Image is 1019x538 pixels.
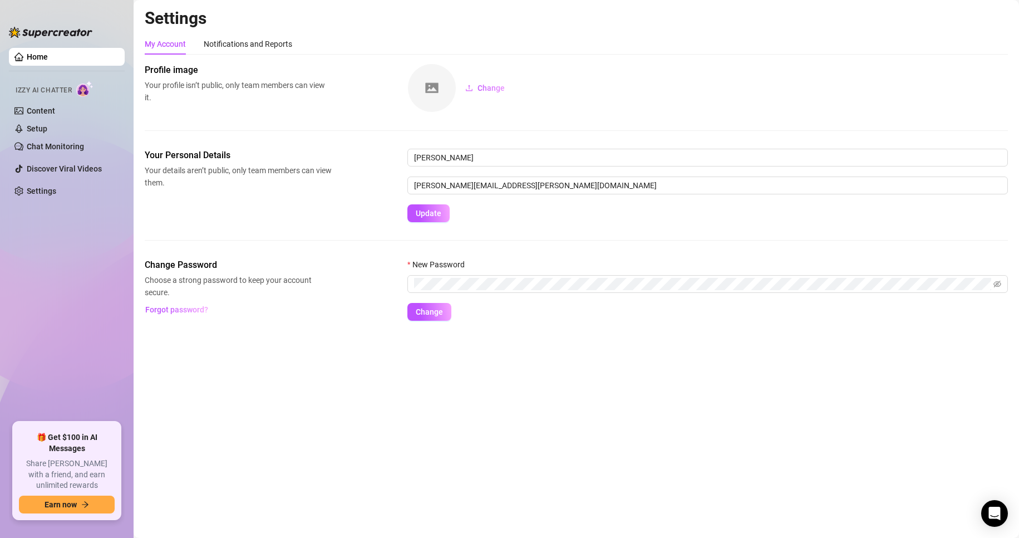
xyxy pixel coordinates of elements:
[27,142,84,151] a: Chat Monitoring
[19,432,115,454] span: 🎁 Get $100 in AI Messages
[145,149,332,162] span: Your Personal Details
[16,85,72,96] span: Izzy AI Chatter
[145,274,332,299] span: Choose a strong password to keep your account secure.
[19,458,115,491] span: Share [PERSON_NAME] with a friend, and earn unlimited rewards
[145,8,1008,29] h2: Settings
[416,307,443,316] span: Change
[408,64,456,112] img: square-placeholder.png
[981,500,1008,527] div: Open Intercom Messenger
[81,501,89,508] span: arrow-right
[27,164,102,173] a: Discover Viral Videos
[145,305,208,314] span: Forgot password?
[414,278,991,290] input: New Password
[407,204,450,222] button: Update
[145,38,186,50] div: My Account
[407,177,1008,194] input: Enter new email
[456,79,514,97] button: Change
[204,38,292,50] div: Notifications and Reports
[145,79,332,104] span: Your profile isn’t public, only team members can view it.
[407,258,472,271] label: New Password
[27,106,55,115] a: Content
[993,280,1001,288] span: eye-invisible
[145,301,208,319] button: Forgot password?
[145,258,332,272] span: Change Password
[477,84,505,92] span: Change
[45,500,77,509] span: Earn now
[27,187,56,195] a: Settings
[407,303,451,321] button: Change
[27,124,47,133] a: Setup
[465,84,473,92] span: upload
[27,52,48,61] a: Home
[407,149,1008,167] input: Enter name
[9,27,92,38] img: logo-BBDzfeDw.svg
[145,164,332,189] span: Your details aren’t public, only team members can view them.
[145,63,332,77] span: Profile image
[76,81,93,97] img: AI Chatter
[19,496,115,513] button: Earn nowarrow-right
[416,209,441,218] span: Update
